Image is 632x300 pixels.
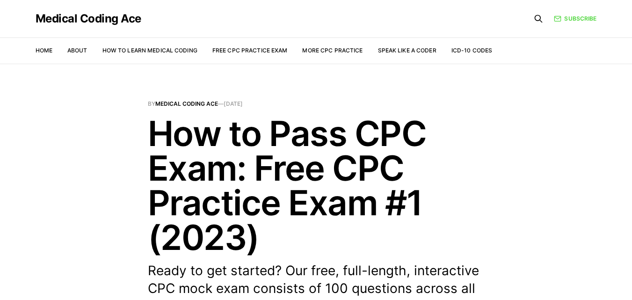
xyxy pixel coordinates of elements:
a: Speak Like a Coder [378,47,436,54]
a: ICD-10 Codes [451,47,492,54]
a: Medical Coding Ace [155,100,218,107]
a: Subscribe [554,14,596,23]
a: Medical Coding Ace [36,13,141,24]
time: [DATE] [224,100,243,107]
h1: How to Pass CPC Exam: Free CPC Practice Exam #1 (2023) [148,116,485,255]
a: About [67,47,87,54]
a: How to Learn Medical Coding [102,47,197,54]
a: Home [36,47,52,54]
a: Free CPC Practice Exam [212,47,288,54]
span: By — [148,101,485,107]
a: More CPC Practice [302,47,363,54]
